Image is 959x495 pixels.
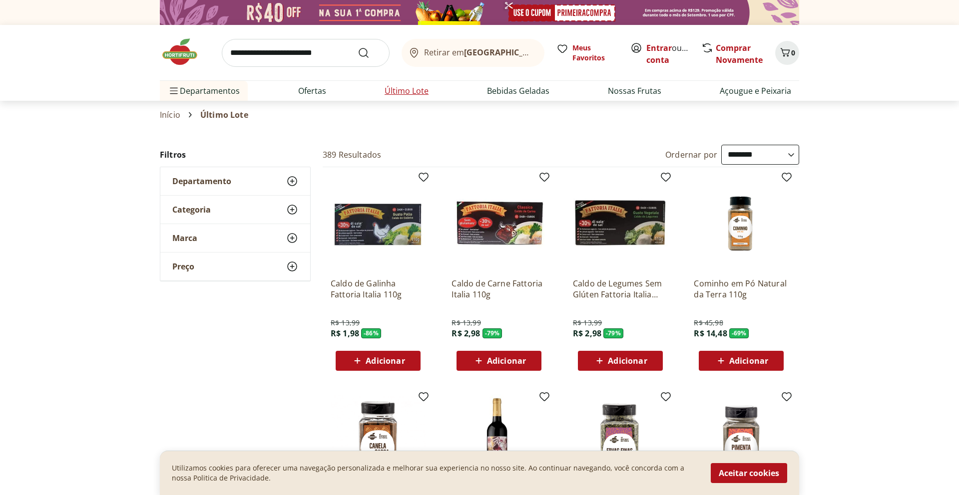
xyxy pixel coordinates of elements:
button: Categoria [160,196,310,224]
button: Adicionar [699,351,784,371]
a: Bebidas Geladas [487,85,549,97]
a: Início [160,110,180,119]
input: search [222,39,390,67]
a: Caldo de Galinha Fattoria Italia 110g [331,278,426,300]
a: Ofertas [298,85,326,97]
span: Adicionar [366,357,405,365]
button: Adicionar [578,351,663,371]
span: Marca [172,233,197,243]
span: - 79 % [482,328,502,338]
button: Adicionar [336,351,421,371]
span: R$ 13,99 [331,318,360,328]
button: Carrinho [775,41,799,65]
button: Submit Search [358,47,382,59]
h2: Filtros [160,145,311,165]
a: Entrar [646,42,672,53]
img: Hortifruti [160,37,210,67]
span: - 86 % [361,328,381,338]
a: Criar conta [646,42,701,65]
span: R$ 13,99 [573,318,602,328]
button: Preço [160,252,310,280]
img: Caldo de Carne Fattoria Italia 110g [452,175,546,270]
span: - 69 % [729,328,749,338]
span: R$ 2,98 [452,328,480,339]
span: - 79 % [603,328,623,338]
p: Utilizamos cookies para oferecer uma navegação personalizada e melhorar sua experiencia no nosso ... [172,463,699,483]
span: R$ 13,99 [452,318,480,328]
span: ou [646,42,691,66]
button: Menu [168,79,180,103]
img: Vinho Tinto Baía das Flores 750ml [452,395,546,490]
a: Açougue e Peixaria [720,85,791,97]
b: [GEOGRAPHIC_DATA]/[GEOGRAPHIC_DATA] [464,47,632,58]
img: Canela Rama Natural Da Terra 40g [331,395,426,490]
img: Cominho em Pó Natural da Terra 110g [694,175,789,270]
span: 0 [791,48,795,57]
span: Preço [172,261,194,271]
img: Caldo de Galinha Fattoria Italia 110g [331,175,426,270]
span: Adicionar [729,357,768,365]
span: Departamentos [168,79,240,103]
img: Ervas Finas Natural da Terra 30g [573,395,668,490]
button: Marca [160,224,310,252]
a: Cominho em Pó Natural da Terra 110g [694,278,789,300]
span: R$ 14,48 [694,328,727,339]
span: R$ 2,98 [573,328,601,339]
a: Caldo de Legumes Sem Glúten Fattoria Italia 110g [573,278,668,300]
span: Categoria [172,205,211,215]
h2: 389 Resultados [323,149,381,160]
a: Último Lote [385,85,429,97]
img: Caldo de Legumes Sem Glúten Fattoria Italia 110g [573,175,668,270]
span: Retirar em [424,48,534,57]
label: Ordernar por [665,149,717,160]
button: Departamento [160,167,310,195]
span: Adicionar [608,357,647,365]
img: Pimenta do Reino Preta em Pó Natural Da Terra 100g [694,395,789,490]
button: Aceitar cookies [711,463,787,483]
button: Retirar em[GEOGRAPHIC_DATA]/[GEOGRAPHIC_DATA] [402,39,544,67]
span: Último Lote [200,110,248,119]
span: Meus Favoritos [572,43,618,63]
span: Adicionar [487,357,526,365]
a: Comprar Novamente [716,42,763,65]
a: Nossas Frutas [608,85,661,97]
a: Meus Favoritos [556,43,618,63]
a: Caldo de Carne Fattoria Italia 110g [452,278,546,300]
span: R$ 1,98 [331,328,359,339]
button: Adicionar [457,351,541,371]
span: Departamento [172,176,231,186]
span: R$ 45,98 [694,318,723,328]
